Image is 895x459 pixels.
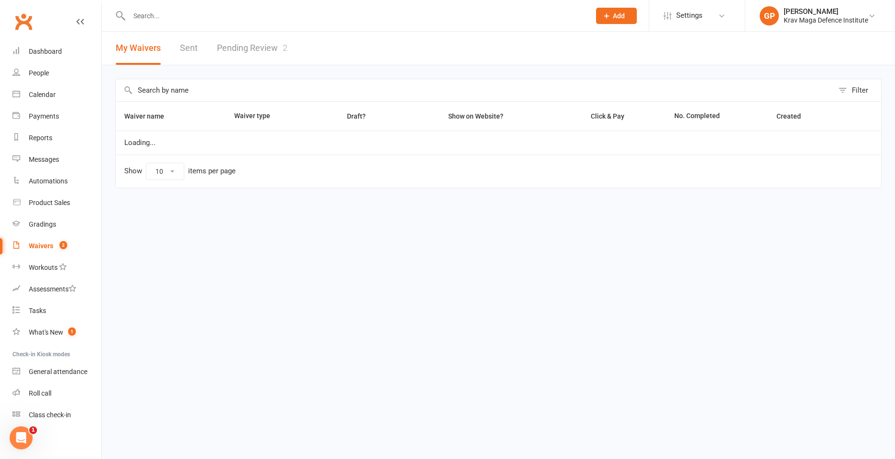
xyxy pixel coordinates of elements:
[283,43,287,53] span: 2
[217,32,287,65] a: Pending Review2
[12,10,36,34] a: Clubworx
[12,257,101,278] a: Workouts
[29,156,59,163] div: Messages
[126,9,584,23] input: Search...
[29,242,53,250] div: Waivers
[29,69,49,77] div: People
[666,102,768,131] th: No. Completed
[12,278,101,300] a: Assessments
[226,102,312,131] th: Waiver type
[852,85,868,96] div: Filter
[29,199,70,206] div: Product Sales
[12,192,101,214] a: Product Sales
[12,170,101,192] a: Automations
[188,167,236,175] div: items per page
[834,79,881,101] button: Filter
[29,112,59,120] div: Payments
[29,264,58,271] div: Workouts
[29,91,56,98] div: Calendar
[29,307,46,314] div: Tasks
[12,361,101,383] a: General attendance kiosk mode
[12,127,101,149] a: Reports
[12,322,101,343] a: What's New1
[12,404,101,426] a: Class kiosk mode
[10,426,33,449] iframe: Intercom live chat
[448,112,503,120] span: Show on Website?
[613,12,625,20] span: Add
[29,220,56,228] div: Gradings
[676,5,703,26] span: Settings
[124,163,236,180] div: Show
[29,389,51,397] div: Roll call
[29,368,87,375] div: General attendance
[776,110,811,122] button: Created
[12,214,101,235] a: Gradings
[12,300,101,322] a: Tasks
[29,134,52,142] div: Reports
[12,149,101,170] a: Messages
[180,32,198,65] a: Sent
[29,328,63,336] div: What's New
[582,110,635,122] button: Click & Pay
[12,62,101,84] a: People
[12,84,101,106] a: Calendar
[12,106,101,127] a: Payments
[440,110,514,122] button: Show on Website?
[29,426,37,434] span: 1
[347,112,366,120] span: Draft?
[12,41,101,62] a: Dashboard
[116,79,834,101] input: Search by name
[784,16,868,24] div: Krav Maga Defence Institute
[116,32,161,65] button: My Waivers
[784,7,868,16] div: [PERSON_NAME]
[29,411,71,419] div: Class check-in
[29,48,62,55] div: Dashboard
[29,177,68,185] div: Automations
[12,235,101,257] a: Waivers 2
[596,8,637,24] button: Add
[591,112,624,120] span: Click & Pay
[12,383,101,404] a: Roll call
[60,241,67,249] span: 2
[338,110,376,122] button: Draft?
[116,131,881,155] td: Loading...
[29,285,76,293] div: Assessments
[760,6,779,25] div: GP
[124,112,175,120] span: Waiver name
[68,327,76,336] span: 1
[124,110,175,122] button: Waiver name
[776,112,811,120] span: Created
